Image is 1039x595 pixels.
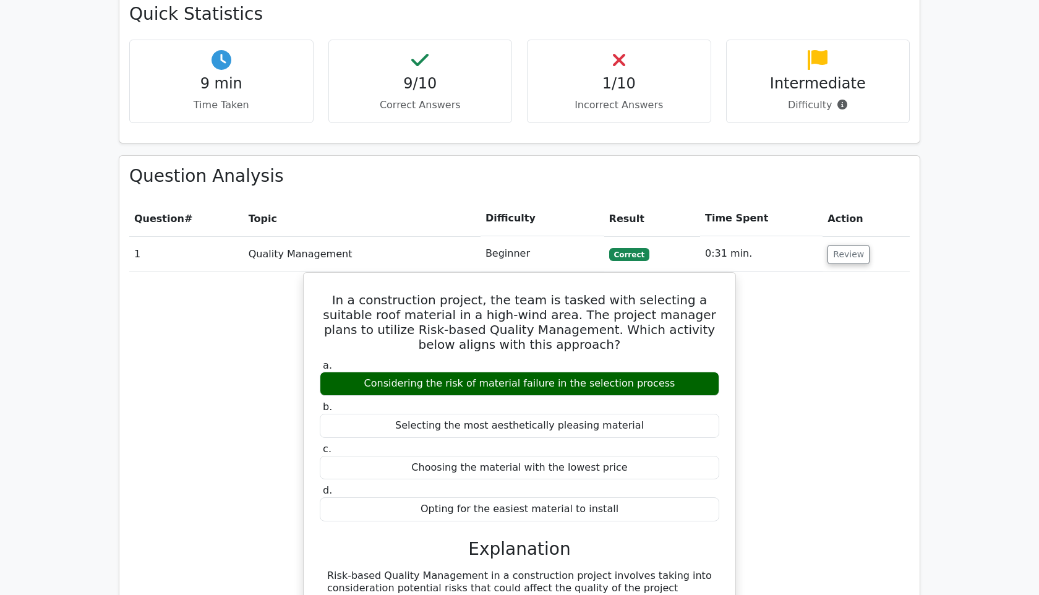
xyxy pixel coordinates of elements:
[339,75,502,93] h4: 9/10
[700,201,823,236] th: Time Spent
[129,166,910,187] h3: Question Analysis
[320,414,719,438] div: Selecting the most aesthetically pleasing material
[323,443,331,455] span: c.
[320,372,719,396] div: Considering the risk of material failure in the selection process
[537,98,701,113] p: Incorrect Answers
[339,98,502,113] p: Correct Answers
[129,201,244,236] th: #
[319,293,720,352] h5: In a construction project, the team is tasked with selecting a suitable roof material in a high-w...
[323,359,332,371] span: a.
[323,401,332,413] span: b.
[481,201,604,236] th: Difficulty
[140,75,303,93] h4: 9 min
[700,236,823,272] td: 0:31 min.
[320,497,719,521] div: Opting for the easiest material to install
[827,245,870,264] button: Review
[323,484,332,496] span: d.
[129,236,244,272] td: 1
[537,75,701,93] h4: 1/10
[737,75,900,93] h4: Intermediate
[327,539,712,560] h3: Explanation
[320,456,719,480] div: Choosing the material with the lowest price
[134,213,184,225] span: Question
[604,201,700,236] th: Result
[823,201,910,236] th: Action
[244,236,481,272] td: Quality Management
[140,98,303,113] p: Time Taken
[609,248,649,260] span: Correct
[244,201,481,236] th: Topic
[129,4,910,25] h3: Quick Statistics
[737,98,900,113] p: Difficulty
[481,236,604,272] td: Beginner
